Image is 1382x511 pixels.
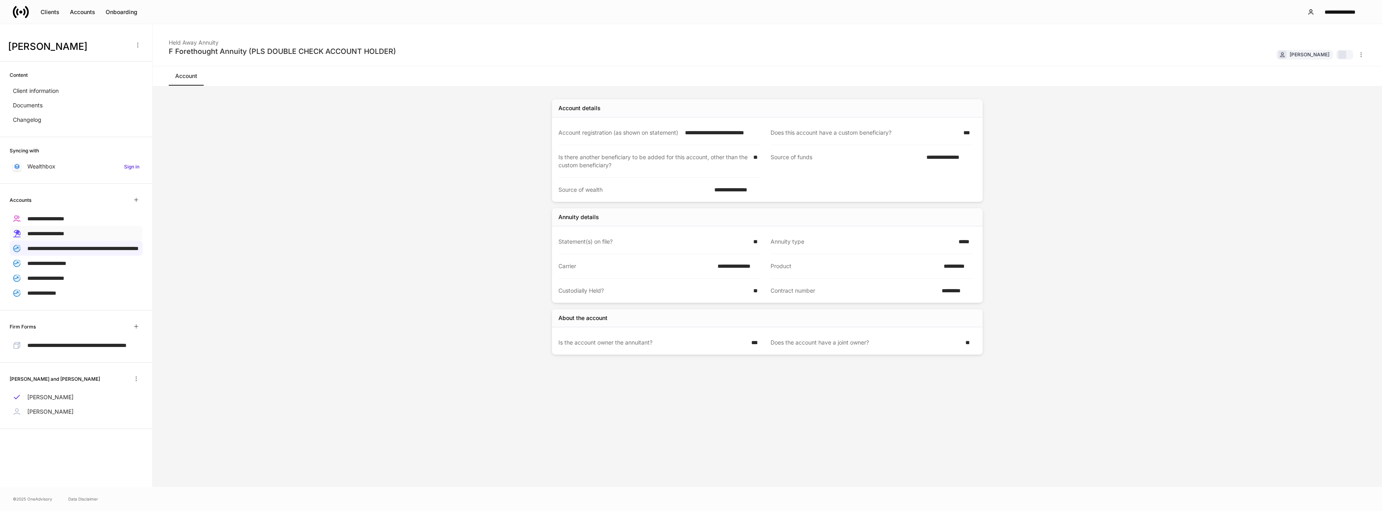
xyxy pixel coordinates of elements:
[558,153,748,169] div: Is there another beneficiary to be added for this account, other than the custom beneficiary?
[68,496,98,502] a: Data Disclaimer
[771,339,961,347] div: Does the account have a joint owner?
[771,287,937,295] div: Contract number
[10,98,143,113] a: Documents
[13,116,41,124] p: Changelog
[771,153,922,170] div: Source of funds
[10,323,36,330] h6: Firm Forms
[169,34,396,47] div: Held Away Annuity
[65,6,100,18] button: Accounts
[169,66,204,86] a: Account
[558,186,709,194] div: Source of wealth
[13,101,43,109] p: Documents
[10,84,143,98] a: Client information
[10,159,143,174] a: WealthboxSign in
[124,163,139,170] h6: Sign in
[13,496,52,502] span: © 2025 OneAdvisory
[558,314,607,322] div: About the account
[558,213,599,221] div: Annuity details
[35,6,65,18] button: Clients
[10,71,28,79] h6: Content
[771,238,954,246] div: Annuity type
[100,6,143,18] button: Onboarding
[41,8,59,16] div: Clients
[169,47,396,56] div: F Forethought Annuity (PLS DOUBLE CHECK ACCOUNT HOLDER)
[13,87,59,95] p: Client information
[10,147,39,154] h6: Syncing with
[558,287,748,295] div: Custodially Held?
[10,390,143,404] a: [PERSON_NAME]
[10,375,100,383] h6: [PERSON_NAME] and [PERSON_NAME]
[10,196,31,204] h6: Accounts
[10,404,143,419] a: [PERSON_NAME]
[558,238,748,246] div: Statement(s) on file?
[771,129,959,137] div: Does this account have a custom beneficiary?
[27,408,74,416] p: [PERSON_NAME]
[558,262,713,270] div: Carrier
[10,113,143,127] a: Changelog
[558,104,601,112] div: Account details
[771,262,939,270] div: Product
[27,393,74,401] p: [PERSON_NAME]
[8,40,128,53] h3: [PERSON_NAME]
[70,8,95,16] div: Accounts
[27,162,55,170] p: Wealthbox
[106,8,137,16] div: Onboarding
[558,129,680,137] div: Account registration (as shown on statement)
[1290,51,1329,58] div: [PERSON_NAME]
[558,339,746,347] div: Is the account owner the annuitant?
